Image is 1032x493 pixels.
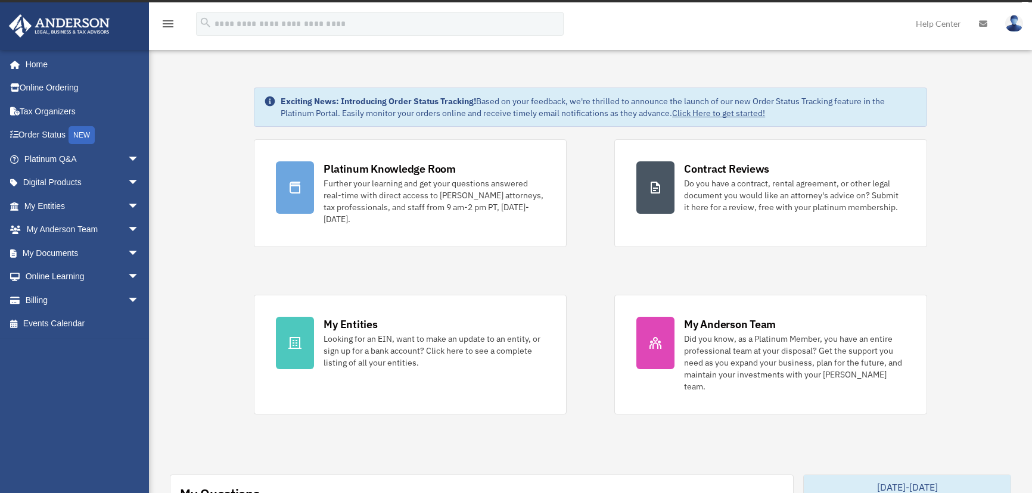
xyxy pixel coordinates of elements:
[8,241,157,265] a: My Documentsarrow_drop_down
[324,161,456,176] div: Platinum Knowledge Room
[199,16,212,29] i: search
[1021,2,1029,9] div: close
[8,312,157,336] a: Events Calendar
[8,265,157,289] a: Online Learningarrow_drop_down
[128,241,151,266] span: arrow_drop_down
[8,218,157,242] a: My Anderson Teamarrow_drop_down
[8,99,157,123] a: Tax Organizers
[684,177,905,213] div: Do you have a contract, rental agreement, or other legal document you would like an attorney's ad...
[684,161,769,176] div: Contract Reviews
[684,333,905,392] div: Did you know, as a Platinum Member, you have an entire professional team at your disposal? Get th...
[8,147,157,171] a: Platinum Q&Aarrow_drop_down
[8,76,157,100] a: Online Ordering
[281,95,917,119] div: Based on your feedback, we're thrilled to announce the launch of our new Order Status Tracking fe...
[614,295,927,414] a: My Anderson Team Did you know, as a Platinum Member, you have an entire professional team at your...
[1005,15,1023,32] img: User Pic
[324,333,545,369] div: Looking for an EIN, want to make an update to an entity, or sign up for a bank account? Click her...
[8,123,157,148] a: Order StatusNEW
[128,265,151,289] span: arrow_drop_down
[254,139,567,247] a: Platinum Knowledge Room Further your learning and get your questions answered real-time with dire...
[8,52,151,76] a: Home
[614,139,927,247] a: Contract Reviews Do you have a contract, rental agreement, or other legal document you would like...
[684,317,776,332] div: My Anderson Team
[324,177,545,225] div: Further your learning and get your questions answered real-time with direct access to [PERSON_NAM...
[128,194,151,219] span: arrow_drop_down
[128,147,151,171] span: arrow_drop_down
[324,317,377,332] div: My Entities
[161,17,175,31] i: menu
[8,194,157,218] a: My Entitiesarrow_drop_down
[8,171,157,195] a: Digital Productsarrow_drop_down
[128,171,151,195] span: arrow_drop_down
[5,14,113,38] img: Anderson Advisors Platinum Portal
[281,96,476,107] strong: Exciting News: Introducing Order Status Tracking!
[672,108,765,118] a: Click Here to get started!
[8,288,157,312] a: Billingarrow_drop_down
[69,126,95,144] div: NEW
[128,288,151,313] span: arrow_drop_down
[254,295,567,414] a: My Entities Looking for an EIN, want to make an update to an entity, or sign up for a bank accoun...
[161,21,175,31] a: menu
[128,218,151,242] span: arrow_drop_down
